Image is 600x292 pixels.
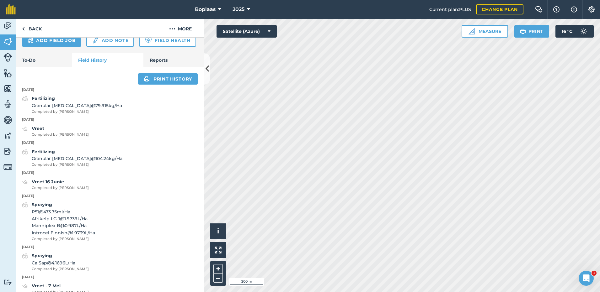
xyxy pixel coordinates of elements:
[6,4,16,14] img: fieldmargin Logo
[577,25,590,38] img: svg+xml;base64,PD94bWwgdmVyc2lvbj0iMS4wIiBlbmNvZGluZz0idXRmLTgiPz4KPCEtLSBHZW5lcmF0b3I6IEFkb2JlIE...
[32,155,122,162] span: Granular [MEDICAL_DATA] @ 104.24 kg / Ha
[32,266,89,272] span: Completed by [PERSON_NAME]
[32,208,95,215] span: P51 @ 473.75 ml / Ha
[86,34,134,47] a: Add note
[213,264,223,274] button: +
[22,125,28,133] img: svg+xml;base64,PD94bWwgdmVyc2lvbj0iMS4wIiBlbmNvZGluZz0idXRmLTgiPz4KPCEtLSBHZW5lcmF0b3I6IEFkb2JlIE...
[16,170,204,176] p: [DATE]
[32,132,89,138] span: Completed by [PERSON_NAME]
[32,179,64,185] strong: Vreet 16 Junie
[22,25,25,33] img: svg+xml;base64,PHN2ZyB4bWxucz0iaHR0cDovL3d3dy53My5vcmcvMjAwMC9zdmciIHdpZHRoPSI5IiBoZWlnaHQ9IjI0Ii...
[514,25,549,38] button: Print
[32,236,95,242] span: Completed by [PERSON_NAME]
[16,87,204,93] p: [DATE]
[22,178,28,186] img: svg+xml;base64,PD94bWwgdmVyc2lvbj0iMS4wIiBlbmNvZGluZz0idXRmLTgiPz4KPCEtLSBHZW5lcmF0b3I6IEFkb2JlIE...
[32,96,55,101] strong: Fertilizing
[213,274,223,283] button: –
[22,201,28,209] img: svg+xml;base64,PD94bWwgdmVyc2lvbj0iMS4wIiBlbmNvZGluZz0idXRmLTgiPz4KPCEtLSBHZW5lcmF0b3I6IEFkb2JlIE...
[16,193,204,199] p: [DATE]
[469,28,475,34] img: Ruler icon
[3,84,12,93] img: svg+xml;base64,PHN2ZyB4bWxucz0iaHR0cDovL3d3dy53My5vcmcvMjAwMC9zdmciIHdpZHRoPSI1NiIgaGVpZ2h0PSI2MC...
[32,222,95,229] span: Manniplex B @ 0.987 L / Ha
[3,100,12,109] img: svg+xml;base64,PD94bWwgdmVyc2lvbj0iMS4wIiBlbmNvZGluZz0idXRmLTgiPz4KPCEtLSBHZW5lcmF0b3I6IEFkb2JlIE...
[28,37,34,44] img: svg+xml;base64,PD94bWwgdmVyc2lvbj0iMS4wIiBlbmNvZGluZz0idXRmLTgiPz4KPCEtLSBHZW5lcmF0b3I6IEFkb2JlIE...
[579,271,594,286] iframe: Intercom live chat
[22,201,95,242] a: SprayingP51@473.75ml/HaAfrikelp LG-1@1.9739L/HaManniplex B@0.987L/HaIntrocel Finnish@1.9739L/HaCo...
[562,25,572,38] span: 16 ° C
[143,53,204,67] a: Reports
[169,25,175,33] img: svg+xml;base64,PHN2ZyB4bWxucz0iaHR0cDovL3d3dy53My5vcmcvMjAwMC9zdmciIHdpZHRoPSIyMCIgaGVpZ2h0PSIyNC...
[195,6,216,13] span: Boplaas
[22,125,89,138] a: VreetCompleted by [PERSON_NAME]
[32,149,55,154] strong: Fertilizing
[476,4,523,14] a: Change plan
[22,95,122,114] a: FertilizingGranular [MEDICAL_DATA]@79.915kg/HaCompleted by [PERSON_NAME]
[144,75,150,83] img: svg+xml;base64,PHN2ZyB4bWxucz0iaHR0cDovL3d3dy53My5vcmcvMjAwMC9zdmciIHdpZHRoPSIxOSIgaGVpZ2h0PSIyNC...
[571,6,577,13] img: svg+xml;base64,PHN2ZyB4bWxucz0iaHR0cDovL3d3dy53My5vcmcvMjAwMC9zdmciIHdpZHRoPSIxNyIgaGVpZ2h0PSIxNy...
[22,148,122,168] a: FertilizingGranular [MEDICAL_DATA]@104.24kg/HaCompleted by [PERSON_NAME]
[520,28,526,35] img: svg+xml;base64,PHN2ZyB4bWxucz0iaHR0cDovL3d3dy53My5vcmcvMjAwMC9zdmciIHdpZHRoPSIxOSIgaGVpZ2h0PSIyNC...
[139,34,196,47] a: Field Health
[233,6,244,13] span: 2025
[3,68,12,78] img: svg+xml;base64,PHN2ZyB4bWxucz0iaHR0cDovL3d3dy53My5vcmcvMjAwMC9zdmciIHdpZHRoPSI1NiIgaGVpZ2h0PSI2MC...
[157,19,204,37] button: More
[32,162,122,168] span: Completed by [PERSON_NAME]
[32,102,122,109] span: Granular [MEDICAL_DATA] @ 79.915 kg / Ha
[138,73,198,85] a: Print history
[210,223,226,239] button: i
[32,229,95,236] span: Introcel Finnish @ 1.9739 L / Ha
[32,202,52,207] strong: Spraying
[3,163,12,171] img: svg+xml;base64,PD94bWwgdmVyc2lvbj0iMS4wIiBlbmNvZGluZz0idXRmLTgiPz4KPCEtLSBHZW5lcmF0b3I6IEFkb2JlIE...
[32,253,52,258] strong: Spraying
[32,215,95,222] span: Afrikelp LG-1 @ 1.9739 L / Ha
[3,279,12,285] img: svg+xml;base64,PD94bWwgdmVyc2lvbj0iMS4wIiBlbmNvZGluZz0idXRmLTgiPz4KPCEtLSBHZW5lcmF0b3I6IEFkb2JlIE...
[22,282,28,290] img: svg+xml;base64,PD94bWwgdmVyc2lvbj0iMS4wIiBlbmNvZGluZz0idXRmLTgiPz4KPCEtLSBHZW5lcmF0b3I6IEFkb2JlIE...
[72,53,143,67] a: Field History
[429,6,471,13] span: Current plan : PLUS
[16,117,204,123] p: [DATE]
[22,252,89,272] a: SprayingCalSap@4.1696L/HaCompleted by [PERSON_NAME]
[22,95,28,102] img: svg+xml;base64,PD94bWwgdmVyc2lvbj0iMS4wIiBlbmNvZGluZz0idXRmLTgiPz4KPCEtLSBHZW5lcmF0b3I6IEFkb2JlIE...
[3,131,12,140] img: svg+xml;base64,PD94bWwgdmVyc2lvbj0iMS4wIiBlbmNvZGluZz0idXRmLTgiPz4KPCEtLSBHZW5lcmF0b3I6IEFkb2JlIE...
[22,148,28,156] img: svg+xml;base64,PD94bWwgdmVyc2lvbj0iMS4wIiBlbmNvZGluZz0idXRmLTgiPz4KPCEtLSBHZW5lcmF0b3I6IEFkb2JlIE...
[217,25,277,38] button: Satellite (Azure)
[22,178,89,191] a: Vreet 16 JunieCompleted by [PERSON_NAME]
[3,21,12,31] img: svg+xml;base64,PD94bWwgdmVyc2lvbj0iMS4wIiBlbmNvZGluZz0idXRmLTgiPz4KPCEtLSBHZW5lcmF0b3I6IEFkb2JlIE...
[555,25,594,38] button: 16 °C
[22,34,81,47] a: Add field job
[16,244,204,250] p: [DATE]
[92,37,99,44] img: svg+xml;base64,PD94bWwgdmVyc2lvbj0iMS4wIiBlbmNvZGluZz0idXRmLTgiPz4KPCEtLSBHZW5lcmF0b3I6IEFkb2JlIE...
[553,6,560,13] img: A question mark icon
[32,126,44,131] strong: Vreet
[3,115,12,125] img: svg+xml;base64,PD94bWwgdmVyc2lvbj0iMS4wIiBlbmNvZGluZz0idXRmLTgiPz4KPCEtLSBHZW5lcmF0b3I6IEFkb2JlIE...
[32,283,61,289] strong: Vreet - 7 Mei
[16,53,72,67] a: To-Do
[535,6,543,13] img: Two speech bubbles overlapping with the left bubble in the forefront
[22,252,28,260] img: svg+xml;base64,PD94bWwgdmVyc2lvbj0iMS4wIiBlbmNvZGluZz0idXRmLTgiPz4KPCEtLSBHZW5lcmF0b3I6IEFkb2JlIE...
[16,274,204,280] p: [DATE]
[32,109,122,115] span: Completed by [PERSON_NAME]
[16,140,204,146] p: [DATE]
[3,37,12,46] img: svg+xml;base64,PHN2ZyB4bWxucz0iaHR0cDovL3d3dy53My5vcmcvMjAwMC9zdmciIHdpZHRoPSI1NiIgaGVpZ2h0PSI2MC...
[3,53,12,62] img: svg+xml;base64,PD94bWwgdmVyc2lvbj0iMS4wIiBlbmNvZGluZz0idXRmLTgiPz4KPCEtLSBHZW5lcmF0b3I6IEFkb2JlIE...
[3,147,12,156] img: svg+xml;base64,PD94bWwgdmVyc2lvbj0iMS4wIiBlbmNvZGluZz0idXRmLTgiPz4KPCEtLSBHZW5lcmF0b3I6IEFkb2JlIE...
[16,19,48,37] a: Back
[32,185,89,191] span: Completed by [PERSON_NAME]
[592,271,597,276] span: 1
[217,227,219,235] span: i
[215,247,222,253] img: Four arrows, one pointing top left, one top right, one bottom right and the last bottom left
[462,25,508,38] button: Measure
[588,6,595,13] img: A cog icon
[32,259,89,266] span: CalSap @ 4.1696 L / Ha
